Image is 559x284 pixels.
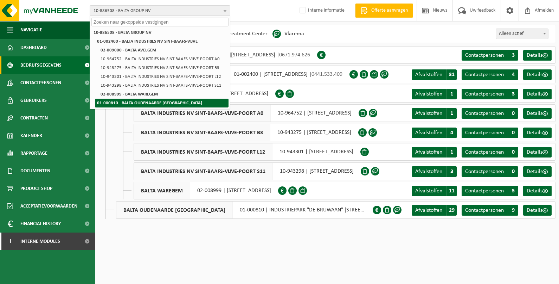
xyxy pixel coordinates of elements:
span: 10-886508 - BALTA GROUP NV [94,6,221,16]
span: Details [527,130,542,136]
span: Afvalstoffen [415,188,442,194]
a: Details [523,128,552,138]
a: Contactpersonen 4 [462,69,518,80]
a: Contactpersonen 3 [462,50,518,61]
div: 10-943275 | [STREET_ADDRESS] [134,124,358,141]
span: Afvalstoffen [415,208,442,213]
span: Details [527,91,542,97]
label: Interne informatie [298,5,345,16]
a: Details [523,69,552,80]
span: Details [527,149,542,155]
a: Contactpersonen 3 [462,89,518,99]
li: 10-943298 - BALTA INDUSTRIES NV SINT-BAAFS-VIJVE-POORT S11 [98,81,229,90]
span: Alleen actief [496,29,548,39]
a: Afvalstoffen 11 [412,186,457,196]
li: 10-943301 - BALTA INDUSTRIES NV SINT-BAAFS-VIJVE-POORT L12 [98,72,229,81]
a: Afvalstoffen 29 [412,205,457,216]
span: Interne modules [20,233,60,250]
span: Contactpersonen [465,188,504,194]
button: 10-886508 - BALTA GROUP NV [90,5,230,16]
span: 0441.533.409 [311,72,342,77]
span: 3 [508,89,518,99]
span: 3 [446,166,457,177]
a: Afvalstoffen 1 [412,108,457,119]
span: Acceptatievoorwaarden [20,197,77,215]
a: Details [523,50,552,61]
a: Contactpersonen 0 [462,108,518,119]
span: 31 [446,69,457,80]
span: Contactpersonen [465,91,504,97]
span: BALTA WAREGEM [134,182,190,199]
a: Afvalstoffen 1 [412,89,457,99]
div: 01-002400 | [STREET_ADDRESS] | [116,66,349,83]
span: 9 [508,205,518,216]
span: Financial History [20,215,61,233]
span: BALTA INDUSTRIES NV SINT-BAAFS-VIJVE-POORT B3 [134,124,270,141]
span: Afvalstoffen [415,111,442,116]
span: Afvalstoffen [415,169,442,174]
strong: 01-002400 - BALTA INDUSTRIES NV SINT-BAAFS-VIJVE [97,39,198,44]
span: 1 [446,108,457,119]
span: 1 [446,147,457,158]
div: 10-964752 | [STREET_ADDRESS] [134,104,359,122]
li: 10-964752 - BALTA INDUSTRIES NV SINT-BAAFS-VIJVE-POORT A0 [98,55,229,63]
a: Details [523,205,552,216]
strong: 02-008999 - BALTA WAREGEM [101,92,158,97]
a: Contactpersonen 0 [462,128,518,138]
div: 01-000810 | INDUSTRIEPARK "DE BRUWAAN" [STREET_ADDRESS] | [116,201,373,219]
a: Details [523,186,552,196]
a: Details [523,108,552,119]
div: 10-943298 | [STREET_ADDRESS] [134,162,361,180]
span: Gebruikers [20,92,47,109]
span: Details [527,188,542,194]
span: Offerte aanvragen [370,7,410,14]
span: Navigatie [20,21,42,39]
a: Contactpersonen 9 [462,205,518,216]
a: Afvalstoffen 4 [412,128,457,138]
a: Offerte aanvragen [355,4,413,18]
a: Contactpersonen 0 [462,166,518,177]
div: 02-008999 | [STREET_ADDRESS] [134,182,278,199]
a: Contactpersonen 0 [462,147,518,158]
span: Details [527,111,542,116]
strong: 01-000810 - BALTA OUDENAARDE [GEOGRAPHIC_DATA] [97,101,202,105]
span: 29 [446,205,457,216]
span: Details [527,208,542,213]
span: Contactpersonen [465,111,504,116]
span: 1 [446,89,457,99]
span: Afvalstoffen [415,130,442,136]
span: Contactpersonen [465,208,504,213]
span: Afvalstoffen [415,72,442,78]
a: Details [523,89,552,99]
a: Afvalstoffen 3 [412,166,457,177]
span: 11 [446,186,457,196]
li: Vlarema [272,29,304,39]
div: 10-943301 | [STREET_ADDRESS] [134,143,360,161]
span: Contactpersonen [465,149,504,155]
span: Bedrijfsgegevens [20,56,62,74]
a: Afvalstoffen 1 [412,147,457,158]
span: 4 [446,128,457,138]
span: Contactpersonen [465,130,504,136]
span: Afvalstoffen [415,149,442,155]
span: 0 [508,108,518,119]
li: Treatment Center [215,29,268,39]
a: Afvalstoffen 31 [412,69,457,80]
span: Details [527,72,542,78]
span: Kalender [20,127,42,144]
span: I [7,233,13,250]
span: BALTA INDUSTRIES NV SINT-BAAFS-VIJVE-POORT A0 [134,105,271,122]
span: 0671.974.626 [279,52,310,58]
strong: 02-009000 - BALTA AVELGEM [101,48,156,53]
span: Documenten [20,162,50,180]
span: Contracten [20,109,48,127]
span: Contactpersonen [465,53,504,58]
span: 0 [508,166,518,177]
span: Afvalstoffen [415,91,442,97]
input: Zoeken naar gekoppelde vestigingen [91,18,229,26]
span: Contactpersonen [465,72,504,78]
span: Alleen actief [496,29,548,39]
span: BALTA OUDENAARDE [GEOGRAPHIC_DATA] [116,202,233,218]
strong: 10-886508 - BALTA GROUP NV [94,30,152,35]
span: Details [527,53,542,58]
